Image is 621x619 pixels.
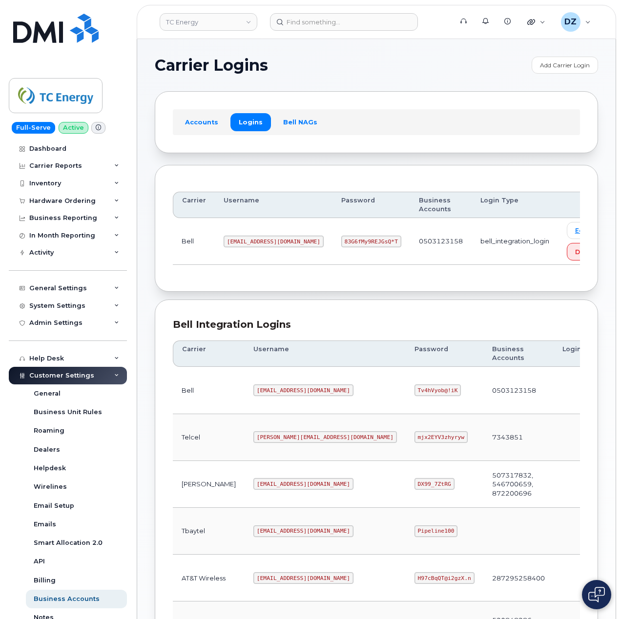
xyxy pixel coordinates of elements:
code: [EMAIL_ADDRESS][DOMAIN_NAME] [253,572,353,584]
code: [EMAIL_ADDRESS][DOMAIN_NAME] [253,478,353,490]
code: H97cBqQT@i2gzX.n [414,572,475,584]
code: Pipeline100 [414,525,458,537]
td: Telcel [173,414,245,461]
img: Open chat [588,587,605,602]
a: Add Carrier Login [532,57,598,74]
span: Carrier Logins [155,58,268,73]
th: Carrier [173,192,215,219]
code: mjx2EYV3zhyryw [414,431,468,443]
div: Bell Integration Logins [173,318,580,332]
code: Tv4hVyob@!iK [414,384,461,396]
td: AT&T Wireless [173,555,245,601]
td: bell_integration_login [472,218,558,265]
code: 83G6fMy9REJGsQ*T [341,236,401,247]
code: [EMAIL_ADDRESS][DOMAIN_NAME] [224,236,324,247]
td: [PERSON_NAME] [173,461,245,508]
code: [PERSON_NAME][EMAIL_ADDRESS][DOMAIN_NAME] [253,431,397,443]
th: Password [406,340,483,367]
button: Delete [567,243,606,260]
th: Business Accounts [410,192,472,219]
a: Bell NAGs [275,113,326,131]
code: [EMAIL_ADDRESS][DOMAIN_NAME] [253,384,353,396]
th: Username [245,340,406,367]
td: Tbaytel [173,508,245,555]
th: Login Type [554,340,619,367]
td: 0503123158 [483,367,554,414]
td: 0503123158 [410,218,472,265]
th: Business Accounts [483,340,554,367]
th: Password [332,192,410,219]
td: 287295258400 [483,555,554,601]
a: Edit [567,222,596,239]
td: 7343851 [483,414,554,461]
code: DX99_7ZtRG [414,478,455,490]
th: Username [215,192,332,219]
code: [EMAIL_ADDRESS][DOMAIN_NAME] [253,525,353,537]
th: Login Type [472,192,558,219]
a: Accounts [177,113,227,131]
span: Delete [575,247,598,257]
td: Bell [173,218,215,265]
th: Carrier [173,340,245,367]
td: 507317832, 546700659, 872200696 [483,461,554,508]
td: Bell [173,367,245,414]
a: Logins [230,113,271,131]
